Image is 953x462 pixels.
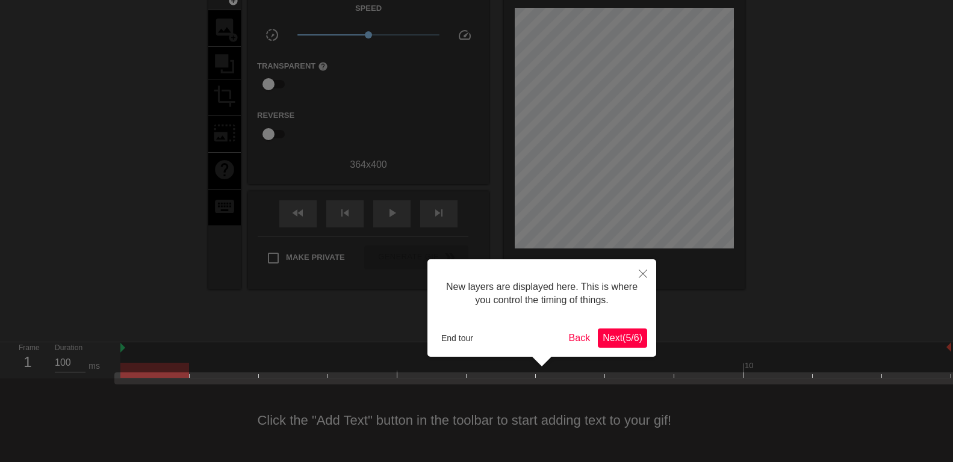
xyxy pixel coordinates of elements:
button: Back [564,328,595,348]
button: Close [630,259,656,287]
div: New layers are displayed here. This is where you control the timing of things. [436,268,647,319]
button: Next [598,328,647,348]
span: Next ( 5 / 6 ) [603,333,642,343]
button: End tour [436,329,478,347]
